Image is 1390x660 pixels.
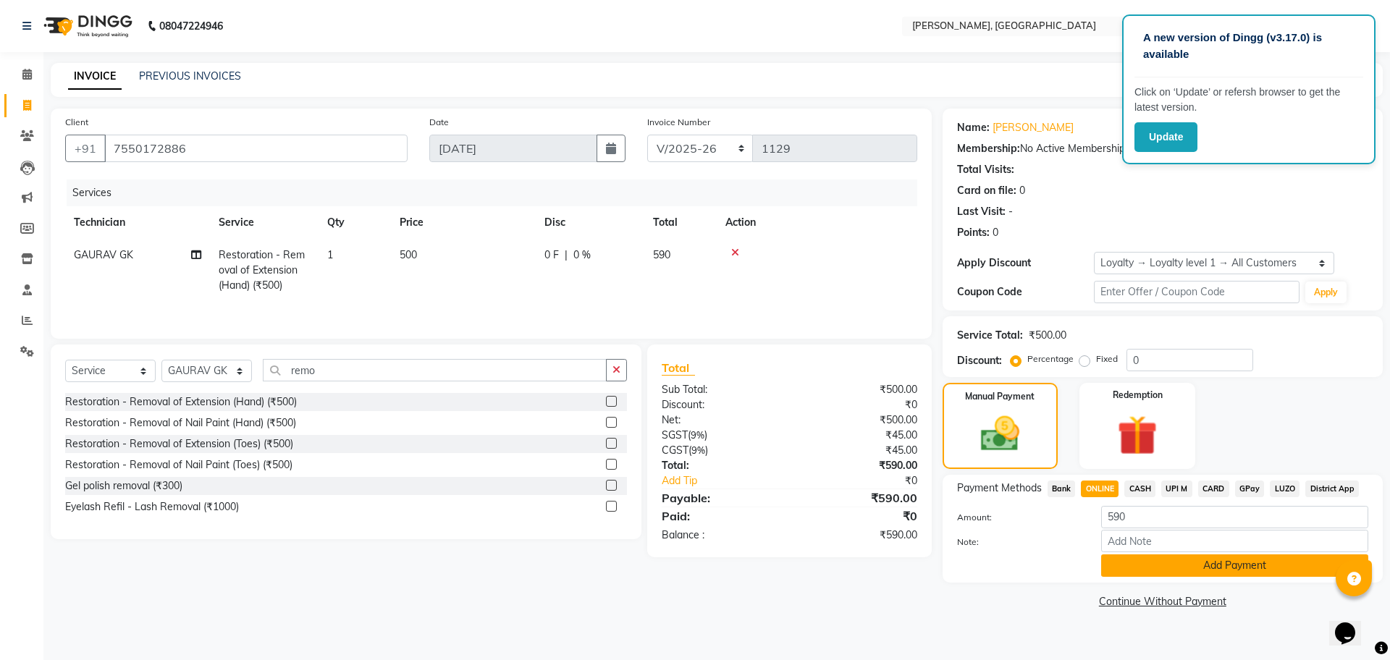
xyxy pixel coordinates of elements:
span: CASH [1124,481,1155,497]
label: Invoice Number [647,116,710,129]
div: Sub Total: [651,382,789,397]
div: ₹500.00 [1029,328,1066,343]
div: Discount: [651,397,789,412]
img: logo [37,6,136,46]
span: SGST [662,428,688,441]
span: GPay [1235,481,1265,497]
span: District App [1305,481,1359,497]
span: 0 F [544,247,559,263]
th: Disc [536,206,644,239]
div: ₹0 [789,507,927,525]
span: Payment Methods [957,481,1042,496]
div: Membership: [957,141,1020,156]
span: LUZO [1270,481,1300,497]
span: Restoration - Removal of Extension (Hand) (₹500) [219,248,305,292]
button: Add Payment [1101,554,1368,577]
div: Gel polish removal (₹300) [65,478,182,494]
div: Total: [651,458,789,473]
div: Coupon Code [957,284,1094,300]
span: UPI M [1161,481,1192,497]
div: Eyelash Refil - Lash Removal (₹1000) [65,499,239,515]
span: | [565,247,568,263]
div: Restoration - Removal of Extension (Toes) (₹500) [65,436,293,452]
input: Search or Scan [263,359,607,381]
span: 9% [691,444,705,456]
label: Fixed [1096,352,1118,365]
input: Add Note [1101,530,1368,552]
div: ₹45.00 [789,443,927,458]
a: Add Tip [651,473,812,488]
a: INVOICE [68,64,122,90]
span: Total [662,360,695,376]
span: CARD [1198,481,1229,497]
div: Discount: [957,353,1002,368]
a: PREVIOUS INVOICES [139,69,241,82]
div: ₹45.00 [789,428,927,443]
div: ( ) [651,428,789,443]
div: ₹500.00 [789,412,927,428]
div: ₹590.00 [789,458,927,473]
div: ₹0 [812,473,927,488]
div: Restoration - Removal of Extension (Hand) (₹500) [65,394,297,410]
img: _cash.svg [969,412,1032,456]
span: CGST [662,444,688,457]
b: 08047224946 [159,6,223,46]
div: Card on file: [957,183,1016,198]
label: Note: [946,536,1090,549]
th: Price [391,206,536,239]
div: No Active Membership [957,141,1368,156]
div: Total Visits: [957,162,1014,177]
p: Click on ‘Update’ or refersh browser to get the latest version. [1134,85,1363,115]
label: Redemption [1113,389,1163,402]
div: Paid: [651,507,789,525]
div: Restoration - Removal of Nail Paint (Toes) (₹500) [65,457,292,473]
th: Qty [319,206,391,239]
th: Service [210,206,319,239]
div: 0 [993,225,998,240]
th: Total [644,206,717,239]
label: Percentage [1027,352,1074,365]
span: 1 [327,248,333,261]
button: Update [1134,122,1197,152]
div: - [1008,204,1013,219]
th: Technician [65,206,210,239]
label: Date [429,116,449,129]
div: ₹0 [789,397,927,412]
div: ( ) [651,443,789,458]
div: ₹500.00 [789,382,927,397]
div: Name: [957,120,990,135]
input: Enter Offer / Coupon Code [1094,281,1300,303]
div: Restoration - Removal of Nail Paint (Hand) (₹500) [65,415,296,431]
div: Service Total: [957,328,1023,343]
label: Client [65,116,88,129]
div: Last Visit: [957,204,1006,219]
p: A new version of Dingg (v3.17.0) is available [1143,30,1355,62]
label: Manual Payment [965,390,1035,403]
span: 9% [691,429,704,441]
div: Balance : [651,528,789,543]
div: Apply Discount [957,255,1094,271]
a: Continue Without Payment [945,594,1380,609]
div: ₹590.00 [789,528,927,543]
div: Net: [651,412,789,428]
th: Action [717,206,917,239]
button: +91 [65,135,106,162]
input: Amount [1101,506,1368,528]
div: ₹590.00 [789,489,927,507]
span: Bank [1048,481,1076,497]
span: GAURAV GK [74,248,133,261]
span: 590 [653,248,670,261]
div: Services [67,179,928,206]
input: Search by Name/Mobile/Email/Code [104,135,408,162]
span: 500 [400,248,417,261]
div: Payable: [651,489,789,507]
img: _gift.svg [1105,410,1170,460]
div: Points: [957,225,990,240]
span: 0 % [573,247,591,263]
span: ONLINE [1081,481,1119,497]
label: Amount: [946,511,1090,524]
div: 0 [1019,183,1025,198]
iframe: chat widget [1329,602,1376,646]
button: Apply [1305,282,1347,303]
a: [PERSON_NAME] [993,120,1074,135]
